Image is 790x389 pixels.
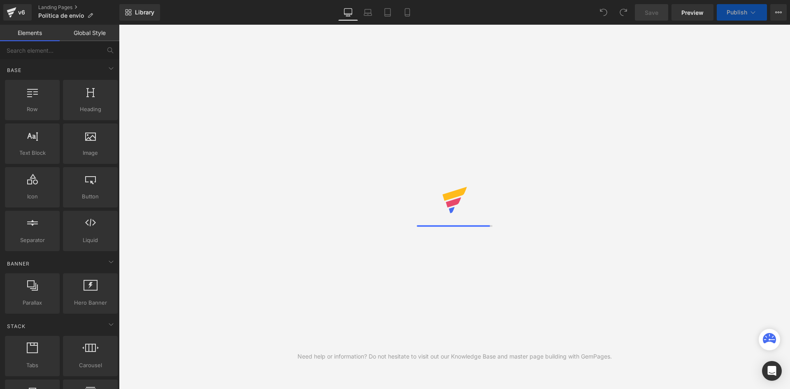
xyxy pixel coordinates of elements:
span: Separator [7,236,57,245]
span: Banner [6,260,30,268]
div: v6 [16,7,27,18]
span: Parallax [7,298,57,307]
span: Heading [65,105,115,114]
button: Redo [615,4,632,21]
span: Liquid [65,236,115,245]
span: Icon [7,192,57,201]
a: v6 [3,4,32,21]
span: Preview [681,8,704,17]
a: Landing Pages [38,4,119,11]
button: Undo [595,4,612,21]
a: New Library [119,4,160,21]
a: Laptop [358,4,378,21]
span: Hero Banner [65,298,115,307]
span: Política de envío [38,12,84,19]
a: Preview [671,4,713,21]
span: Carousel [65,361,115,370]
div: Need help or information? Do not hesitate to visit out our Knowledge Base and master page buildin... [297,352,612,361]
span: Base [6,66,22,74]
a: Tablet [378,4,397,21]
span: Button [65,192,115,201]
a: Mobile [397,4,417,21]
span: Save [645,8,658,17]
a: Global Style [60,25,119,41]
button: More [770,4,787,21]
span: Row [7,105,57,114]
button: Publish [717,4,767,21]
span: Library [135,9,154,16]
span: Publish [727,9,747,16]
span: Text Block [7,149,57,157]
div: Open Intercom Messenger [762,361,782,381]
a: Desktop [338,4,358,21]
span: Tabs [7,361,57,370]
span: Image [65,149,115,157]
span: Stack [6,322,26,330]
